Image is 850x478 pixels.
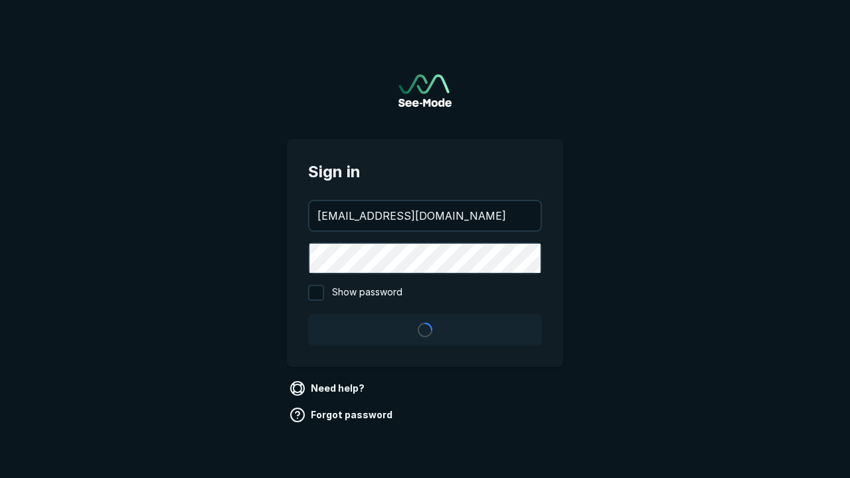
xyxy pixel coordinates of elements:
a: Forgot password [287,404,398,426]
span: Sign in [308,160,542,184]
img: See-Mode Logo [398,74,452,107]
a: Need help? [287,378,370,399]
span: Show password [332,285,402,301]
a: Go to sign in [398,74,452,107]
input: your@email.com [309,201,541,230]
